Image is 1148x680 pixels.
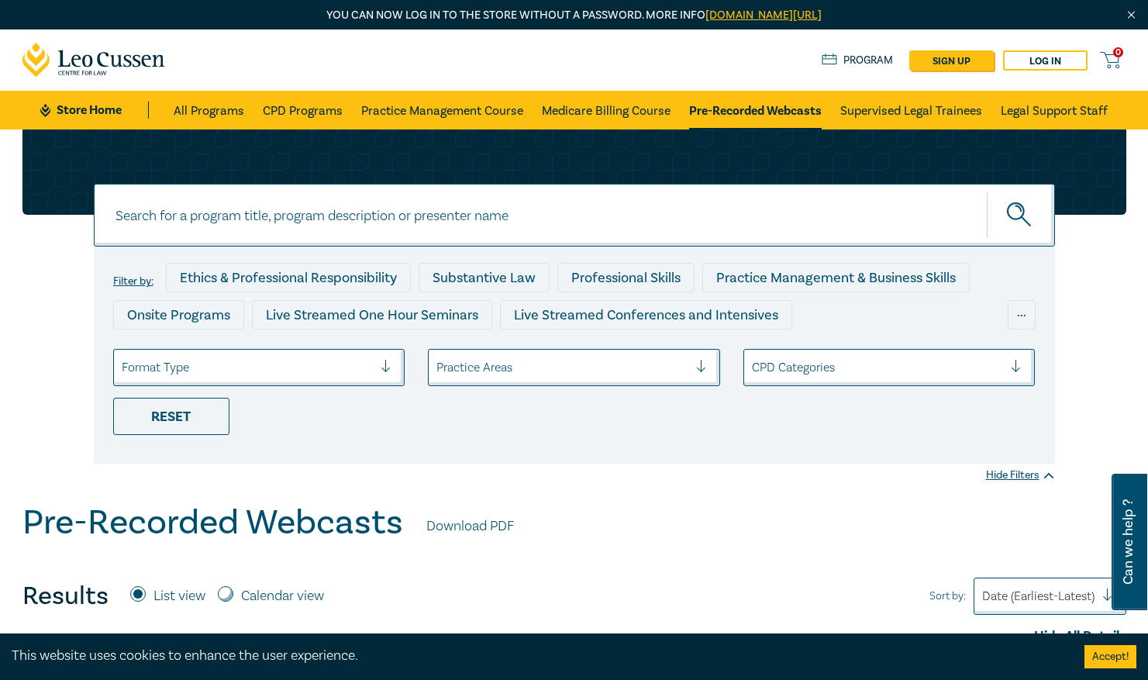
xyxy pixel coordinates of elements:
[1084,645,1136,668] button: Accept cookies
[557,263,695,292] div: Professional Skills
[367,337,545,367] div: Pre-Recorded Webcasts
[361,91,523,129] a: Practice Management Course
[22,581,109,612] h4: Results
[113,275,153,288] label: Filter by:
[1121,483,1136,601] span: Can we help ?
[436,359,440,376] input: select
[730,337,873,367] div: National Programs
[702,263,970,292] div: Practice Management & Business Skills
[1001,91,1108,129] a: Legal Support Staff
[113,300,244,330] div: Onsite Programs
[986,468,1055,483] div: Hide Filters
[153,586,205,606] label: List view
[166,263,411,292] div: Ethics & Professional Responsibility
[40,102,148,119] a: Store Home
[752,359,755,376] input: select
[1003,50,1088,71] a: Log in
[705,8,822,22] a: [DOMAIN_NAME][URL]
[22,502,403,543] h1: Pre-Recorded Webcasts
[252,300,492,330] div: Live Streamed One Hour Seminars
[1113,47,1123,57] span: 0
[1008,300,1036,330] div: ...
[822,52,894,69] a: Program
[94,184,1055,247] input: Search for a program title, program description or presenter name
[553,337,722,367] div: 10 CPD Point Packages
[840,91,982,129] a: Supervised Legal Trainees
[689,91,822,129] a: Pre-Recorded Webcasts
[426,516,514,537] a: Download PDF
[542,91,671,129] a: Medicare Billing Course
[113,398,229,435] div: Reset
[982,588,985,605] input: Sort by
[122,359,125,376] input: select
[22,626,1126,647] div: Hide All Details
[419,263,550,292] div: Substantive Law
[263,91,343,129] a: CPD Programs
[113,337,359,367] div: Live Streamed Practical Workshops
[241,586,324,606] label: Calendar view
[500,300,792,330] div: Live Streamed Conferences and Intensives
[929,588,966,605] span: Sort by:
[1125,9,1138,22] img: Close
[22,7,1126,24] p: You can now log in to the store without a password. More info
[12,646,1061,666] div: This website uses cookies to enhance the user experience.
[909,50,994,71] a: sign up
[174,91,244,129] a: All Programs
